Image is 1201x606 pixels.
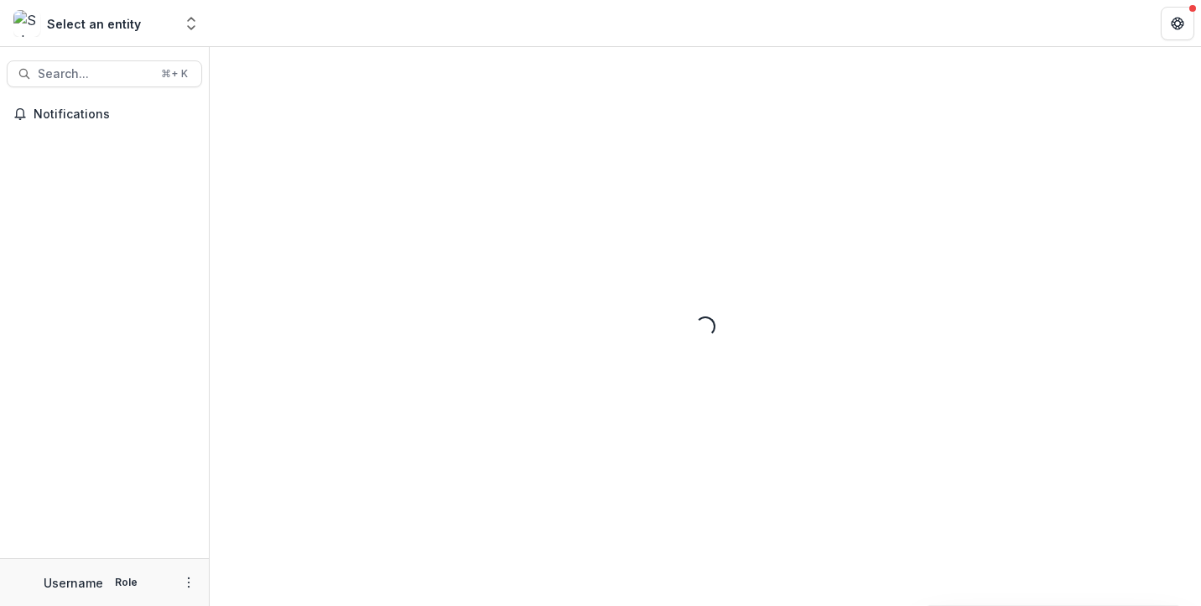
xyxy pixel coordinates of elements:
button: Open entity switcher [179,7,203,40]
button: Get Help [1161,7,1194,40]
span: Search... [38,67,151,81]
p: Role [110,575,143,590]
button: Notifications [7,101,202,128]
button: More [179,572,199,593]
button: Search... [7,60,202,87]
img: Select an entity [13,10,40,37]
div: Select an entity [47,15,141,33]
span: Notifications [34,107,195,122]
div: ⌘ + K [158,65,191,83]
p: Username [44,574,103,592]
